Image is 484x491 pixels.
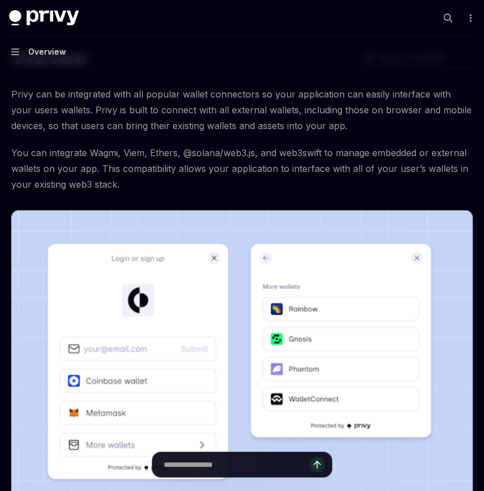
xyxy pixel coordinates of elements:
span: You can integrate Wagmi, Viem, Ethers, @solana/web3.js, and web3swift to manage embedded or exter... [11,145,473,192]
img: dark logo [9,10,79,26]
input: Ask a question... [164,452,309,477]
button: Send message [309,457,325,472]
button: More actions [464,10,475,26]
span: Privy can be integrated with all popular wallet connectors so your application can easily interfa... [11,86,473,134]
div: Overview [28,45,66,59]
